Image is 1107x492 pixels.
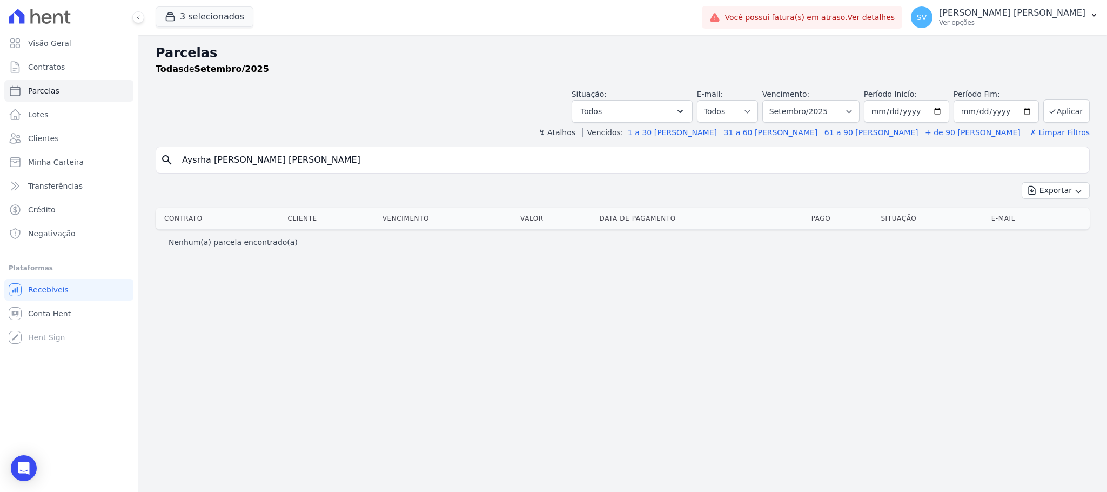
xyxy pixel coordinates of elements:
a: Visão Geral [4,32,133,54]
a: Ver detalhes [848,13,895,22]
label: Situação: [572,90,607,98]
span: Parcelas [28,85,59,96]
a: Lotes [4,104,133,125]
label: E-mail: [697,90,723,98]
a: Contratos [4,56,133,78]
p: Nenhum(a) parcela encontrado(a) [169,237,298,248]
a: Negativação [4,223,133,244]
span: Crédito [28,204,56,215]
button: Exportar [1022,182,1090,199]
span: Recebíveis [28,284,69,295]
th: E-mail [987,208,1068,229]
h2: Parcelas [156,43,1090,63]
a: Conta Hent [4,303,133,324]
th: Data de Pagamento [595,208,807,229]
th: Vencimento [378,208,516,229]
span: Todos [581,105,602,118]
span: Lotes [28,109,49,120]
span: Visão Geral [28,38,71,49]
th: Pago [807,208,877,229]
button: SV [PERSON_NAME] [PERSON_NAME] Ver opções [902,2,1107,32]
span: Clientes [28,133,58,144]
a: Minha Carteira [4,151,133,173]
input: Buscar por nome do lote ou do cliente [176,149,1085,171]
button: Todos [572,100,693,123]
span: Negativação [28,228,76,239]
a: Transferências [4,175,133,197]
button: Aplicar [1043,99,1090,123]
a: 31 a 60 [PERSON_NAME] [723,128,817,137]
a: Recebíveis [4,279,133,301]
span: Contratos [28,62,65,72]
a: + de 90 [PERSON_NAME] [925,128,1021,137]
label: Período Fim: [954,89,1039,100]
label: Período Inicío: [864,90,917,98]
div: Open Intercom Messenger [11,455,37,481]
div: Plataformas [9,262,129,275]
a: Clientes [4,128,133,149]
a: 61 a 90 [PERSON_NAME] [824,128,918,137]
label: ↯ Atalhos [539,128,575,137]
i: search [160,154,173,167]
span: Conta Hent [28,308,71,319]
th: Cliente [284,208,378,229]
th: Contrato [156,208,284,229]
a: ✗ Limpar Filtros [1025,128,1090,137]
span: SV [917,14,927,21]
button: 3 selecionados [156,6,253,27]
span: Transferências [28,181,83,191]
th: Situação [876,208,987,229]
label: Vencidos: [582,128,623,137]
p: [PERSON_NAME] [PERSON_NAME] [939,8,1085,18]
strong: Setembro/2025 [194,64,269,74]
span: Minha Carteira [28,157,84,168]
p: Ver opções [939,18,1085,27]
a: 1 a 30 [PERSON_NAME] [628,128,717,137]
label: Vencimento: [762,90,809,98]
a: Parcelas [4,80,133,102]
th: Valor [516,208,595,229]
a: Crédito [4,199,133,221]
span: Você possui fatura(s) em atraso. [724,12,895,23]
p: de [156,63,269,76]
strong: Todas [156,64,184,74]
